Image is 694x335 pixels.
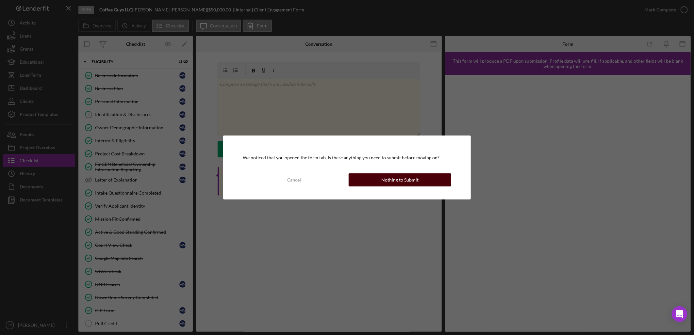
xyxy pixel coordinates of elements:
button: Nothing to Submit [349,173,451,186]
div: We noticed that you opened the form tab. Is there anything you need to submit before moving on? [243,155,451,160]
div: Cancel [287,173,301,186]
button: Cancel [243,173,345,186]
div: Open Intercom Messenger [672,306,687,322]
div: Nothing to Submit [381,173,419,186]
